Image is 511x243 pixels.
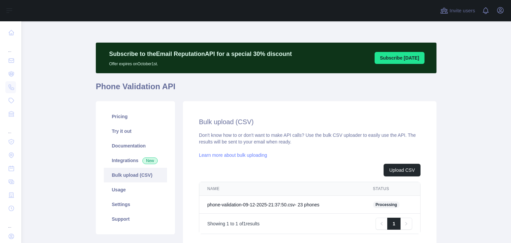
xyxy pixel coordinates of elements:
th: STATUS [365,182,420,196]
a: Usage [104,182,167,197]
a: Settings [104,197,167,212]
span: 1 [243,221,246,226]
span: 1 [236,221,238,226]
button: Subscribe [DATE] [375,52,425,64]
a: Learn more about bulk uploading [199,152,267,158]
div: ... [5,40,16,53]
p: Offer expires on October 1st. [109,59,292,67]
nav: Pagination [376,218,412,230]
a: Pricing [104,109,167,124]
span: Invite users [449,7,475,15]
p: Showing to of results [207,220,259,227]
h2: Bulk upload (CSV) [199,117,421,126]
th: NAME [199,182,365,196]
a: Bulk upload (CSV) [104,168,167,182]
a: Integrations New [104,153,167,168]
a: Support [104,212,167,226]
a: 1 [387,218,401,230]
span: 1 [227,221,229,226]
div: ... [5,216,16,229]
span: Processing [373,201,400,208]
a: Documentation [104,138,167,153]
a: Try it out [104,124,167,138]
td: phone-validation-09-12-2025-21:37:50.csv - 23 phone s [199,196,365,214]
p: Subscribe to the Email Reputation API for a special 30 % discount [109,49,292,59]
button: Upload CSV [384,164,421,176]
span: New [142,157,158,164]
div: Don't know how to or don't want to make API calls? Use the bulk CSV uploader to easily use the AP... [199,132,421,234]
div: ... [5,121,16,134]
button: Invite users [439,5,476,16]
h1: Phone Validation API [96,81,436,97]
